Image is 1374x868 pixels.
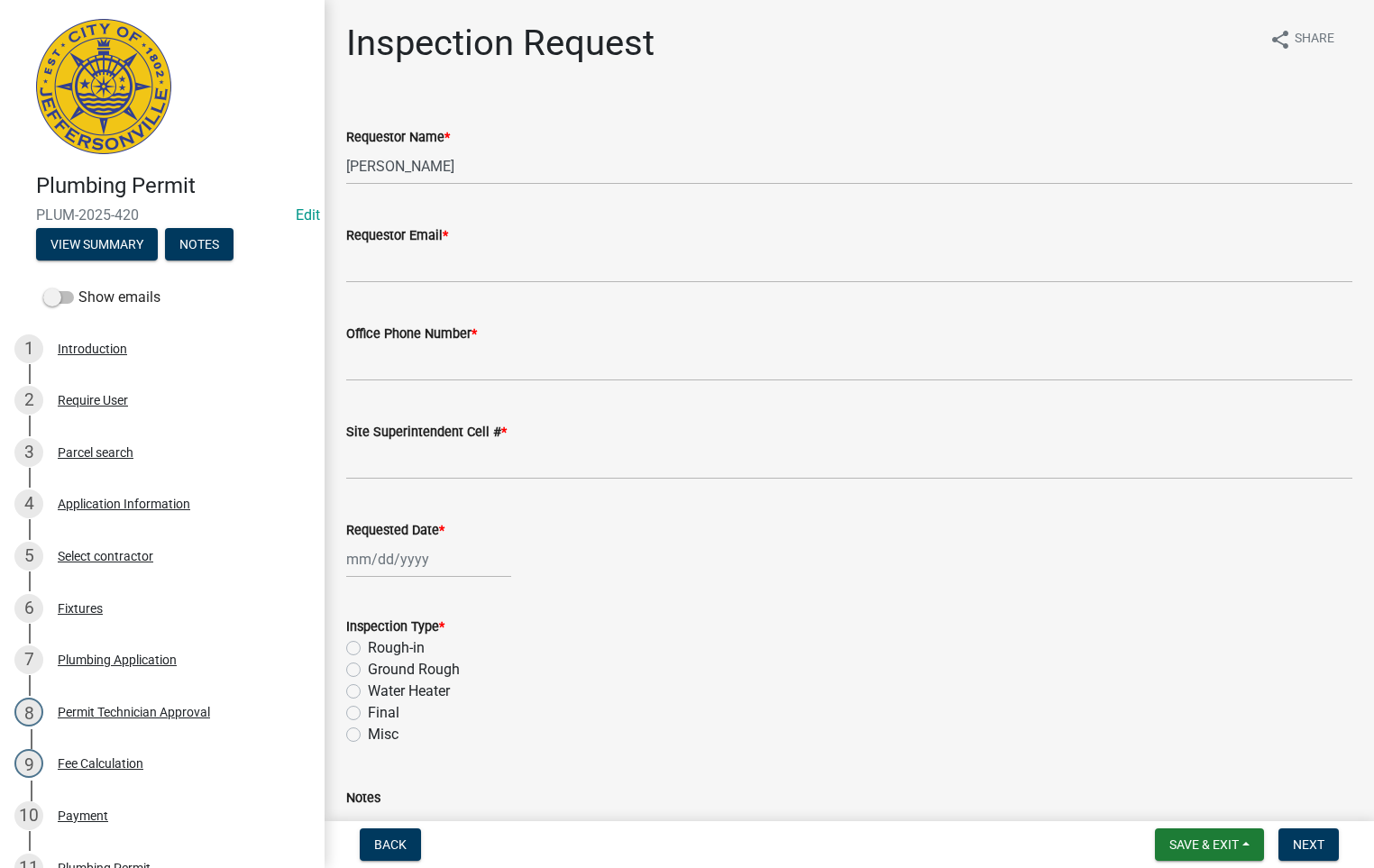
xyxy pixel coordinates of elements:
[165,238,234,252] wm-modal-confirm: Notes
[368,702,399,724] label: Final
[1155,828,1264,861] button: Save & Exit
[1293,837,1324,852] span: Next
[14,334,43,363] div: 1
[1169,837,1239,852] span: Save & Exit
[14,801,43,830] div: 10
[1278,828,1339,861] button: Next
[296,206,320,224] wm-modal-confirm: Edit Application Number
[1255,22,1349,57] button: shareShare
[346,230,448,242] label: Requestor Email
[14,645,43,674] div: 7
[368,637,425,659] label: Rough-in
[368,681,450,702] label: Water Heater
[58,809,108,822] div: Payment
[1295,29,1334,50] span: Share
[14,489,43,518] div: 4
[36,173,310,199] h4: Plumbing Permit
[1269,29,1291,50] i: share
[346,541,511,578] input: mm/dd/yyyy
[346,525,444,537] label: Requested Date
[14,749,43,778] div: 9
[368,724,398,745] label: Misc
[14,438,43,467] div: 3
[36,228,158,260] button: View Summary
[346,132,450,144] label: Requestor Name
[346,621,444,634] label: Inspection Type
[58,602,103,615] div: Fixtures
[346,328,477,341] label: Office Phone Number
[14,594,43,623] div: 6
[58,343,127,355] div: Introduction
[360,828,421,861] button: Back
[58,498,190,510] div: Application Information
[14,386,43,415] div: 2
[58,706,210,718] div: Permit Technician Approval
[58,653,177,666] div: Plumbing Application
[14,698,43,726] div: 8
[58,446,133,459] div: Parcel search
[36,19,171,154] img: City of Jeffersonville, Indiana
[43,287,160,308] label: Show emails
[346,22,655,65] h1: Inspection Request
[36,238,158,252] wm-modal-confirm: Summary
[346,426,507,439] label: Site Superintendent Cell #
[165,228,234,260] button: Notes
[374,837,407,852] span: Back
[296,206,320,224] a: Edit
[36,206,289,224] span: PLUM-2025-420
[14,542,43,571] div: 5
[58,757,143,770] div: Fee Calculation
[58,394,128,407] div: Require User
[58,550,153,562] div: Select contractor
[346,792,380,805] label: Notes
[368,659,460,681] label: Ground Rough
